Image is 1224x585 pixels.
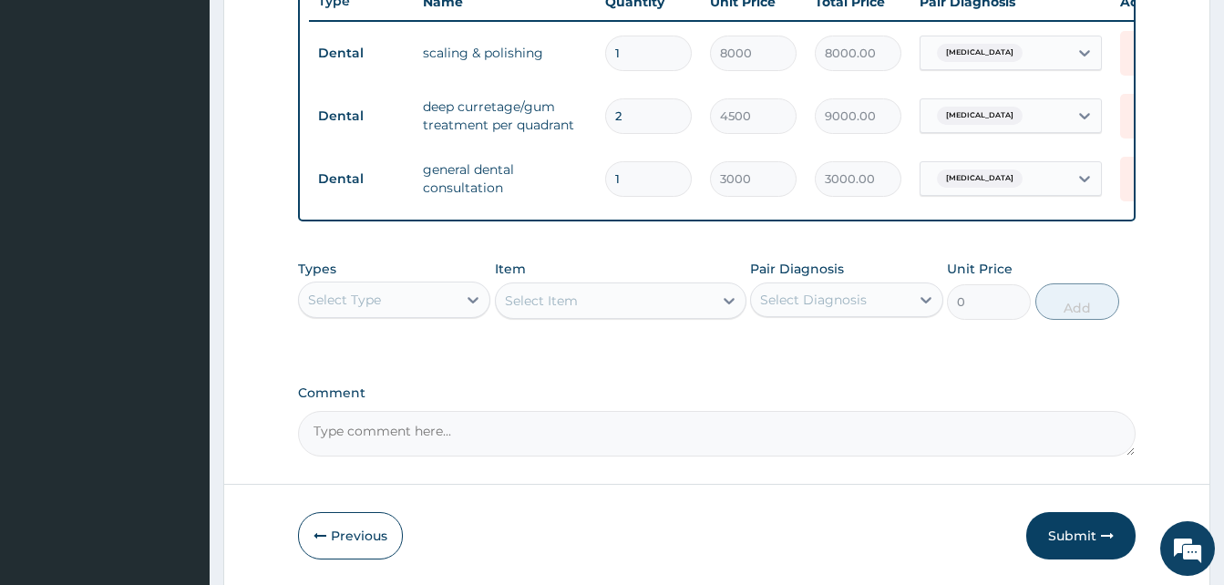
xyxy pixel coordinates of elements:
[495,260,526,278] label: Item
[309,36,414,70] td: Dental
[309,99,414,133] td: Dental
[9,391,347,455] textarea: Type your message and hit 'Enter'
[1026,512,1136,559] button: Submit
[95,102,306,126] div: Chat with us now
[750,260,844,278] label: Pair Diagnosis
[414,35,596,71] td: scaling & polishing
[1035,283,1119,320] button: Add
[937,107,1023,125] span: [MEDICAL_DATA]
[414,88,596,143] td: deep curretage/gum treatment per quadrant
[298,262,336,277] label: Types
[34,91,74,137] img: d_794563401_company_1708531726252_794563401
[308,291,381,309] div: Select Type
[106,176,252,360] span: We're online!
[947,260,1013,278] label: Unit Price
[298,385,1136,401] label: Comment
[760,291,867,309] div: Select Diagnosis
[937,44,1023,62] span: [MEDICAL_DATA]
[309,162,414,196] td: Dental
[414,151,596,206] td: general dental consultation
[299,9,343,53] div: Minimize live chat window
[937,169,1023,188] span: [MEDICAL_DATA]
[298,512,403,559] button: Previous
